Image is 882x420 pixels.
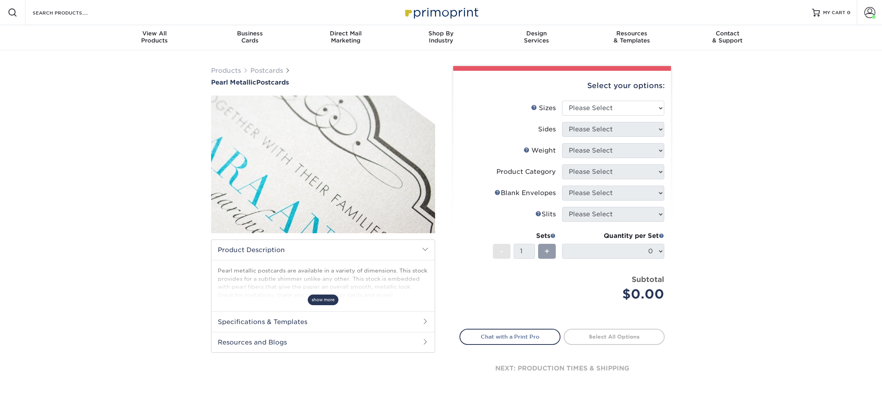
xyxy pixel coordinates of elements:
h1: Postcards [211,79,435,86]
span: - [500,245,503,257]
div: & Support [680,30,775,44]
div: Blank Envelopes [494,188,556,198]
span: 0 [847,10,851,15]
h2: Product Description [211,240,435,260]
a: Shop ByIndustry [393,25,489,50]
span: Direct Mail [298,30,393,37]
div: Quantity per Set [562,231,664,241]
span: Shop By [393,30,489,37]
span: View All [107,30,202,37]
div: Sets [493,231,556,241]
img: Primoprint [402,4,480,21]
div: Industry [393,30,489,44]
a: Chat with a Print Pro [459,329,560,344]
div: Cards [202,30,298,44]
span: show more [308,295,338,305]
img: Pearl Metallic 01 [211,87,435,242]
span: Design [489,30,584,37]
a: Direct MailMarketing [298,25,393,50]
span: Business [202,30,298,37]
span: Resources [584,30,680,37]
div: $0.00 [568,285,664,304]
div: Slits [535,210,556,219]
input: SEARCH PRODUCTS..... [32,8,108,17]
div: Services [489,30,584,44]
a: Products [211,67,241,74]
a: Postcards [250,67,283,74]
a: Contact& Support [680,25,775,50]
div: next: production times & shipping [459,345,665,392]
div: Marketing [298,30,393,44]
h2: Resources and Blogs [211,332,435,352]
div: Sides [538,125,556,134]
span: MY CART [823,9,845,16]
a: Resources& Templates [584,25,680,50]
a: DesignServices [489,25,584,50]
div: Product Category [496,167,556,177]
div: Weight [524,146,556,155]
span: Contact [680,30,775,37]
div: Select your options: [459,71,665,101]
div: & Templates [584,30,680,44]
strong: Subtotal [632,275,664,284]
a: Pearl MetallicPostcards [211,79,435,86]
a: Select All Options [564,329,665,344]
a: BusinessCards [202,25,298,50]
div: Sizes [531,103,556,113]
p: Pearl metallic postcards are available in a variety of dimensions. This stock provides for a subt... [218,267,428,299]
h2: Specifications & Templates [211,311,435,332]
a: View AllProducts [107,25,202,50]
div: Products [107,30,202,44]
span: Pearl Metallic [211,79,256,86]
span: + [544,245,549,257]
